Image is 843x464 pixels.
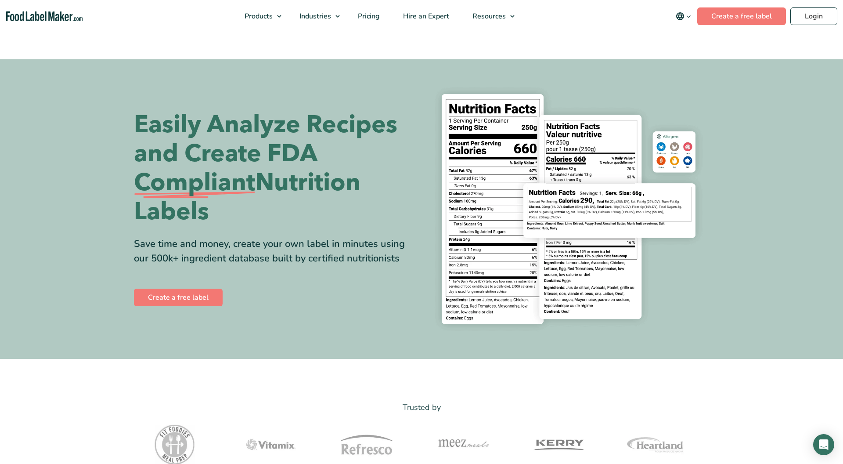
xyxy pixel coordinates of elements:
[470,11,507,21] span: Resources
[355,11,381,21] span: Pricing
[134,110,415,226] h1: Easily Analyze Recipes and Create FDA Nutrition Labels
[134,401,709,414] p: Trusted by
[134,237,415,266] div: Save time and money, create your own label in minutes using our 500k+ ingredient database built b...
[813,434,834,455] div: Open Intercom Messenger
[134,168,255,197] span: Compliant
[400,11,450,21] span: Hire an Expert
[134,289,223,306] a: Create a free label
[697,7,786,25] a: Create a free label
[242,11,274,21] span: Products
[297,11,332,21] span: Industries
[790,7,837,25] a: Login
